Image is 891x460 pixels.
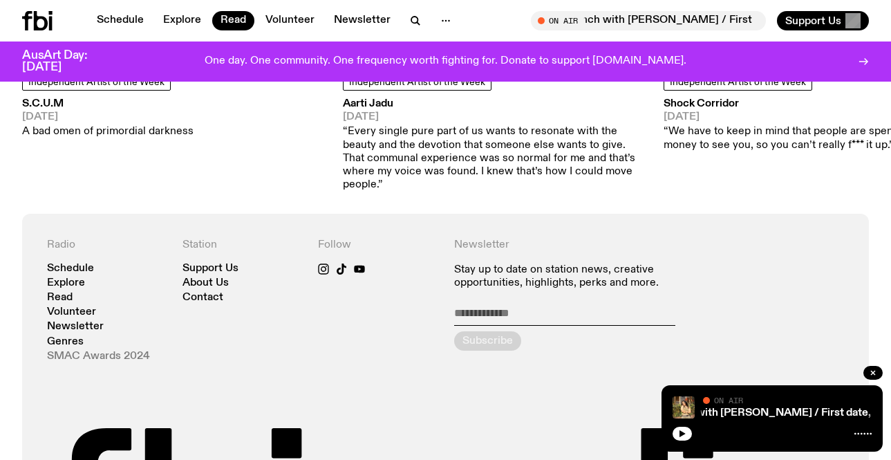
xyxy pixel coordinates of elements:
a: S.C.U.M[DATE]A bad omen of primordial darkness [22,99,194,139]
span: On Air [714,396,743,405]
p: Stay up to date on station news, creative opportunities, highlights, perks and more. [454,264,709,290]
span: [DATE] [343,112,648,122]
h4: Radio [47,239,166,252]
a: Genres [47,337,84,347]
h3: AusArt Day: [DATE] [22,50,111,73]
a: Newsletter [326,11,399,30]
button: Support Us [777,11,869,30]
a: Read [212,11,254,30]
h3: Aarti Jadu [343,99,648,109]
a: About Us [182,278,229,288]
a: Volunteer [47,307,96,318]
span: Independent Artist of the Week [349,77,485,87]
h4: Newsletter [454,239,709,252]
p: “Every single pure part of us wants to resonate with the beauty and the devotion that someone els... [343,125,648,192]
a: Contact [182,293,223,303]
a: Volunteer [257,11,323,30]
a: Schedule [88,11,152,30]
a: Read [47,293,73,303]
a: Newsletter [47,322,104,332]
a: Support Us [182,264,238,274]
h4: Follow [318,239,437,252]
h3: S.C.U.M [22,99,194,109]
a: Explore [47,278,85,288]
span: Independent Artist of the Week [28,77,165,87]
button: Subscribe [454,331,521,351]
button: On AirLunch with [PERSON_NAME] / First date, kinda nervous!! [531,11,766,30]
a: SMAC Awards 2024 [47,351,150,362]
p: One day. One community. One frequency worth fighting for. Donate to support [DOMAIN_NAME]. [205,55,686,68]
a: Schedule [47,264,94,274]
span: Support Us [785,15,841,27]
h4: Station [182,239,301,252]
a: Explore [155,11,209,30]
p: A bad omen of primordial darkness [22,125,194,138]
a: Aarti Jadu[DATE]“Every single pure part of us wants to resonate with the beauty and the devotion ... [343,99,648,192]
span: Independent Artist of the Week [670,77,806,87]
img: Tanya is standing in front of plants and a brick fence on a sunny day. She is looking to the left... [673,396,695,418]
span: [DATE] [22,112,194,122]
